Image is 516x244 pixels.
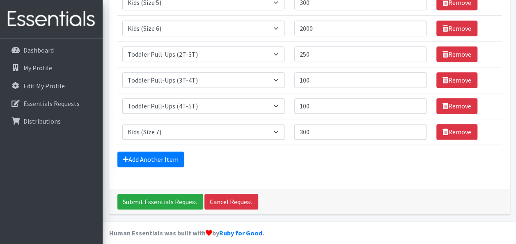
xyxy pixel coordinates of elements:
[23,117,61,125] p: Distributions
[436,124,477,140] a: Remove
[436,72,477,88] a: Remove
[3,113,99,129] a: Distributions
[436,21,477,36] a: Remove
[117,152,184,167] a: Add Another Item
[3,60,99,76] a: My Profile
[109,229,264,237] strong: Human Essentials was built with by .
[436,46,477,62] a: Remove
[23,99,80,108] p: Essentials Requests
[117,194,203,209] input: Submit Essentials Request
[204,194,258,209] a: Cancel Request
[219,229,262,237] a: Ruby for Good
[23,46,54,54] p: Dashboard
[23,64,52,72] p: My Profile
[23,82,65,90] p: Edit My Profile
[436,98,477,114] a: Remove
[3,5,99,33] img: HumanEssentials
[3,42,99,58] a: Dashboard
[3,78,99,94] a: Edit My Profile
[3,95,99,112] a: Essentials Requests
